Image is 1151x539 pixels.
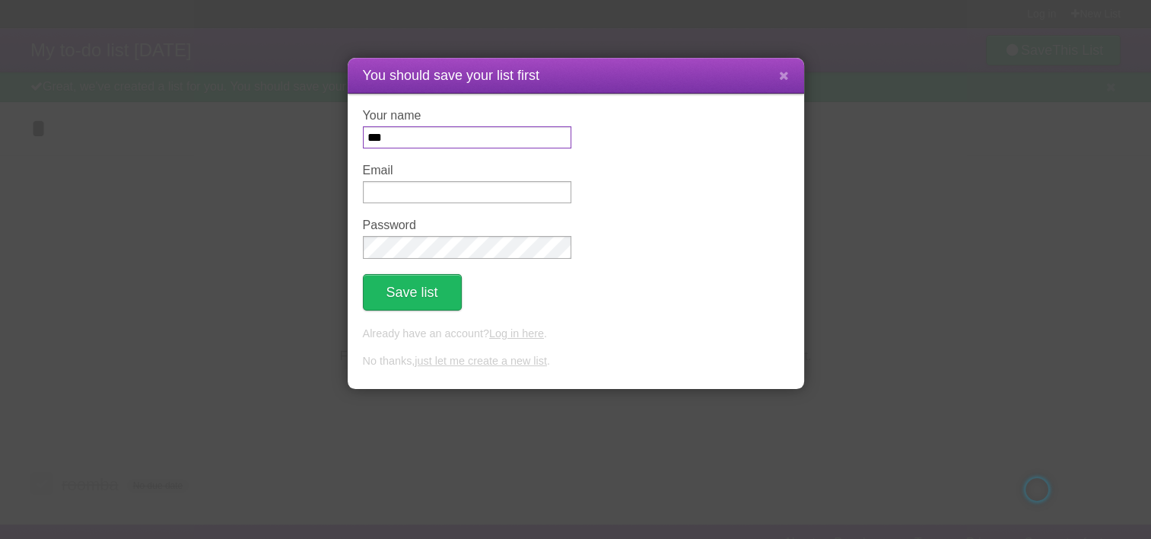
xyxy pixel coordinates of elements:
p: No thanks, . [363,353,789,370]
button: Save list [363,274,462,311]
h1: You should save your list first [363,65,789,86]
a: just let me create a new list [415,355,547,367]
label: Email [363,164,571,177]
p: Already have an account? . [363,326,789,343]
a: Log in here [489,327,544,340]
label: Password [363,218,571,232]
label: Your name [363,109,571,123]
